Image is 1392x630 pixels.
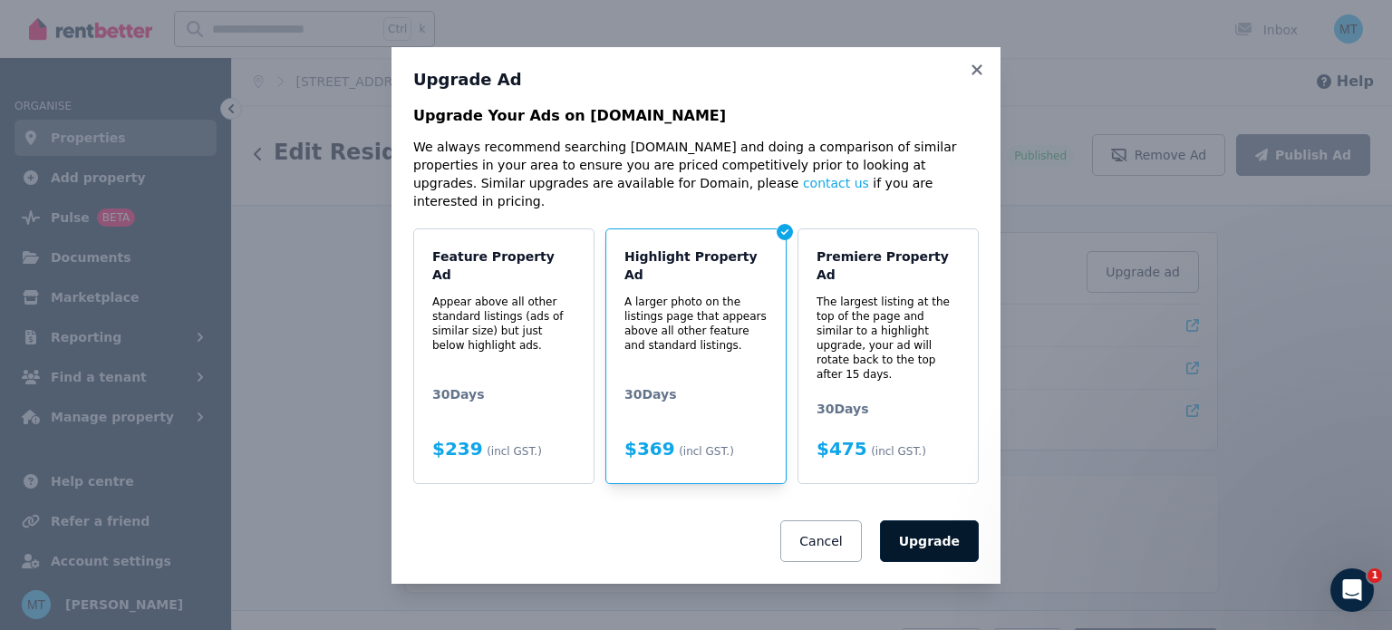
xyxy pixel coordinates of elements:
h4: Premiere Property Ad [817,247,960,284]
p: The largest listing at the top of the page and similar to a highlight upgrade, your ad will rotat... [817,295,960,382]
span: $475 [817,438,867,460]
span: 1 [1368,568,1382,583]
span: $239 [432,438,483,460]
p: A larger photo on the listings page that appears above all other feature and standard listings. [624,295,768,353]
h4: Feature Property Ad [432,247,575,284]
span: $369 [624,438,675,460]
p: Appear above all other standard listings (ads of similar size) but just below highlight ads. [432,295,575,353]
a: contact us [803,176,869,190]
p: We always recommend searching [DOMAIN_NAME] and doing a comparison of similar properties in your ... [413,138,979,210]
span: (incl GST.) [871,445,926,458]
button: Upgrade [880,520,979,562]
span: (incl GST.) [679,445,734,458]
h3: Upgrade Ad [413,69,979,91]
span: 30 Days [624,385,768,403]
iframe: Intercom live chat [1330,568,1374,612]
p: Upgrade Your Ads on [DOMAIN_NAME] [413,105,979,127]
span: 30 Days [817,400,960,418]
span: (incl GST.) [487,445,542,458]
button: Cancel [780,520,861,562]
span: 30 Days [432,385,575,403]
h4: Highlight Property Ad [624,247,768,284]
